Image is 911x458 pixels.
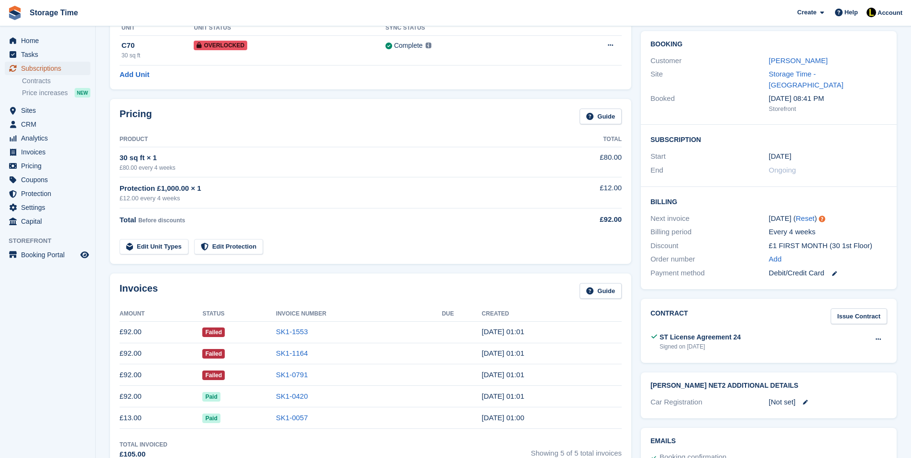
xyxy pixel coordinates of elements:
[650,227,768,238] div: Billing period
[769,254,782,265] a: Add
[79,249,90,261] a: Preview store
[650,437,887,445] h2: Emails
[22,76,90,86] a: Contracts
[555,132,622,147] th: Total
[650,69,768,90] div: Site
[769,240,887,251] div: £1 FIRST MONTH (30 1st Floor)
[21,131,78,145] span: Analytics
[650,55,768,66] div: Customer
[276,392,308,400] a: SK1-0420
[650,382,887,390] h2: [PERSON_NAME] Net2 Additional Details
[5,201,90,214] a: menu
[8,6,22,20] img: stora-icon-8386f47178a22dfd0bd8f6a31ec36ba5ce8667c1dd55bd0f319d3a0aa187defe.svg
[21,215,78,228] span: Capital
[120,283,158,299] h2: Invoices
[482,327,524,336] time: 2025-08-16 00:01:30 UTC
[580,283,622,299] a: Guide
[650,397,768,408] div: Car Registration
[120,216,136,224] span: Total
[21,48,78,61] span: Tasks
[121,40,194,51] div: C70
[120,21,194,36] th: Unit
[555,214,622,225] div: £92.00
[121,51,194,60] div: 30 sq ft
[21,34,78,47] span: Home
[650,151,768,162] div: Start
[650,213,768,224] div: Next invoice
[120,69,149,80] a: Add Unit
[5,248,90,262] a: menu
[818,215,826,223] div: Tooltip anchor
[276,349,308,357] a: SK1-1164
[5,34,90,47] a: menu
[120,306,202,322] th: Amount
[878,8,902,18] span: Account
[482,371,524,379] time: 2025-06-21 00:01:32 UTC
[21,159,78,173] span: Pricing
[194,21,385,36] th: Unit Status
[202,414,220,423] span: Paid
[120,407,202,429] td: £13.00
[769,56,828,65] a: [PERSON_NAME]
[650,268,768,279] div: Payment method
[769,166,796,174] span: Ongoing
[580,109,622,124] a: Guide
[21,248,78,262] span: Booking Portal
[138,217,185,224] span: Before discounts
[5,131,90,145] a: menu
[120,321,202,343] td: £92.00
[120,153,555,164] div: 30 sq ft × 1
[5,48,90,61] a: menu
[442,306,482,322] th: Due
[769,213,887,224] div: [DATE] ( )
[276,371,308,379] a: SK1-0791
[769,70,844,89] a: Storage Time - [GEOGRAPHIC_DATA]
[5,118,90,131] a: menu
[482,392,524,400] time: 2025-05-24 00:01:55 UTC
[797,8,816,17] span: Create
[482,414,524,422] time: 2025-04-26 00:00:59 UTC
[650,308,688,324] h2: Contract
[276,414,308,422] a: SK1-0057
[769,93,887,104] div: [DATE] 08:41 PM
[650,196,887,206] h2: Billing
[194,239,263,255] a: Edit Protection
[867,8,876,17] img: Laaibah Sarwar
[650,254,768,265] div: Order number
[394,41,423,51] div: Complete
[650,134,887,144] h2: Subscription
[120,239,188,255] a: Edit Unit Types
[120,440,167,449] div: Total Invoiced
[21,104,78,117] span: Sites
[659,342,741,351] div: Signed on [DATE]
[5,215,90,228] a: menu
[26,5,82,21] a: Storage Time
[796,214,814,222] a: Reset
[769,227,887,238] div: Every 4 weeks
[276,306,442,322] th: Invoice Number
[5,104,90,117] a: menu
[202,349,225,359] span: Failed
[21,187,78,200] span: Protection
[5,173,90,186] a: menu
[769,104,887,114] div: Storefront
[120,364,202,386] td: £92.00
[120,343,202,364] td: £92.00
[555,177,622,208] td: £12.00
[845,8,858,17] span: Help
[202,371,225,380] span: Failed
[5,187,90,200] a: menu
[21,145,78,159] span: Invoices
[21,118,78,131] span: CRM
[22,87,90,98] a: Price increases NEW
[22,88,68,98] span: Price increases
[21,62,78,75] span: Subscriptions
[120,194,555,203] div: £12.00 every 4 weeks
[769,397,887,408] div: [Not set]
[5,159,90,173] a: menu
[555,147,622,177] td: £80.00
[120,164,555,172] div: £80.00 every 4 weeks
[276,327,308,336] a: SK1-1553
[385,21,550,36] th: Sync Status
[5,145,90,159] a: menu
